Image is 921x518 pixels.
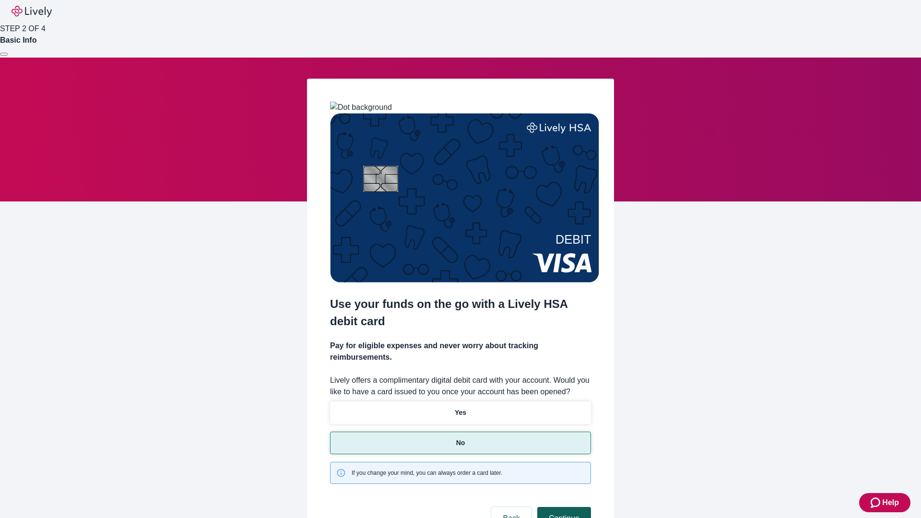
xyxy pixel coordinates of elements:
button: Yes [330,401,591,424]
h2: Use your funds on the go with a Lively HSA debit card [330,295,591,330]
p: Yes [455,408,466,418]
h4: Pay for eligible expenses and never worry about tracking reimbursements. [330,340,591,363]
svg: Zendesk support icon [871,497,882,508]
span: Help [882,497,899,508]
img: Debit card [330,113,599,283]
label: Lively offers a complimentary digital debit card with your account. Would you like to have a card... [330,375,591,398]
span: If you change your mind, you can always order a card later. [352,469,502,477]
button: No [330,432,591,454]
img: Dot background [330,102,392,113]
img: Lively [12,6,52,17]
p: No [456,438,465,448]
button: Zendesk support iconHelp [859,493,910,512]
